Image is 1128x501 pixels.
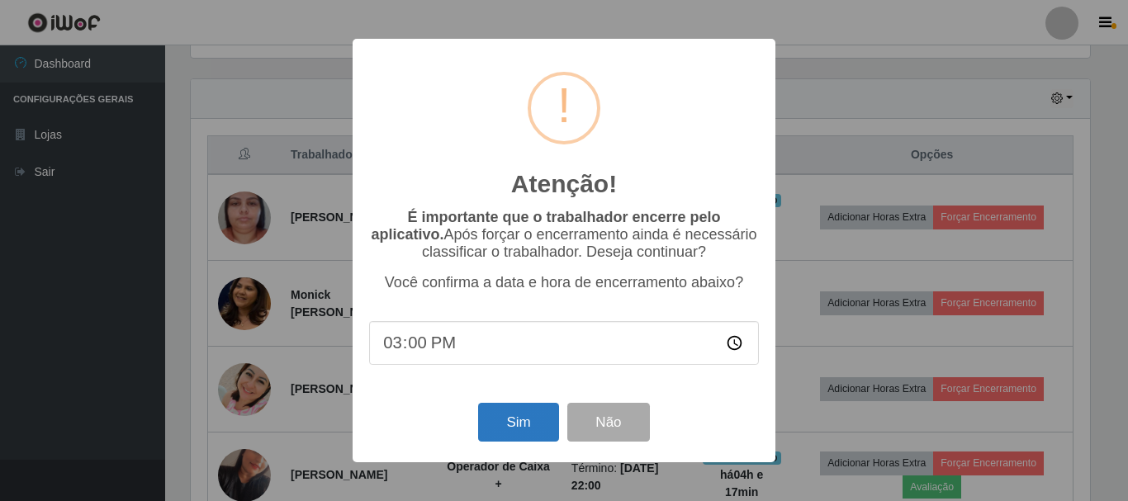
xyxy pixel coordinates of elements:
b: É importante que o trabalhador encerre pelo aplicativo. [371,209,720,243]
p: Após forçar o encerramento ainda é necessário classificar o trabalhador. Deseja continuar? [369,209,759,261]
button: Sim [478,403,558,442]
button: Não [567,403,649,442]
h2: Atenção! [511,169,617,199]
p: Você confirma a data e hora de encerramento abaixo? [369,274,759,291]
